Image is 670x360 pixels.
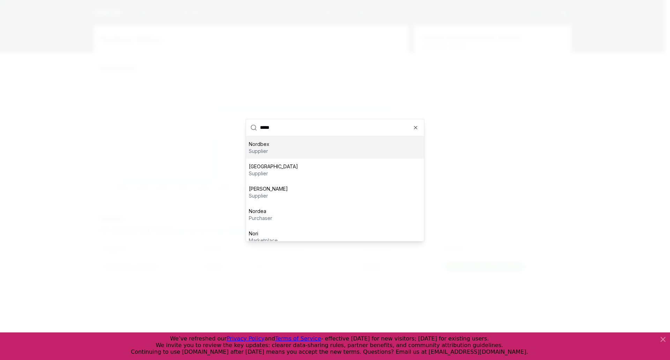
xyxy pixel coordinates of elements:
p: [GEOGRAPHIC_DATA] [249,163,298,170]
p: supplier [249,147,269,154]
p: purchaser [249,214,272,221]
p: supplier [249,192,288,199]
p: Nordbex [249,140,269,147]
p: Nori [249,230,278,237]
p: marketplace [249,237,278,244]
p: [PERSON_NAME] [249,185,288,192]
p: Nordea [249,207,272,214]
p: supplier [249,170,298,177]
